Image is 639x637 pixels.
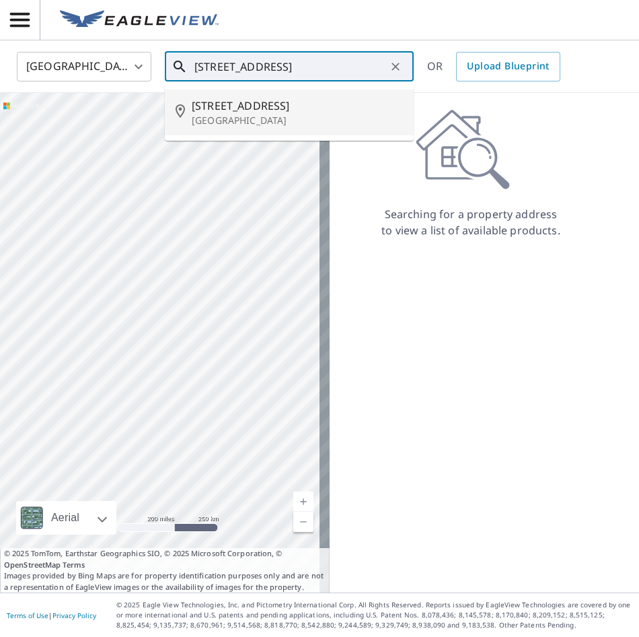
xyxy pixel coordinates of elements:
input: Search by address or latitude-longitude [194,48,386,86]
div: Aerial [16,501,116,535]
p: Searching for a property address to view a list of available products. [381,206,561,238]
img: EV Logo [60,10,219,30]
p: | [7,611,96,619]
div: [GEOGRAPHIC_DATA] [17,48,151,86]
a: Current Level 5, Zoom In [293,492,313,512]
a: OpenStreetMap [4,560,61,570]
a: Terms [63,560,85,570]
a: Privacy Policy [52,611,96,620]
p: © 2025 Eagle View Technologies, Inc. and Pictometry International Corp. All Rights Reserved. Repo... [116,600,632,630]
a: EV Logo [52,2,227,38]
p: [GEOGRAPHIC_DATA] [192,114,403,127]
button: Clear [386,57,405,76]
div: Aerial [47,501,83,535]
div: OR [427,52,560,81]
a: Terms of Use [7,611,48,620]
span: Upload Blueprint [467,58,549,75]
a: Current Level 5, Zoom Out [293,512,313,532]
span: [STREET_ADDRESS] [192,98,403,114]
span: © 2025 TomTom, Earthstar Geographics SIO, © 2025 Microsoft Corporation, © [4,548,326,570]
a: Upload Blueprint [456,52,560,81]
